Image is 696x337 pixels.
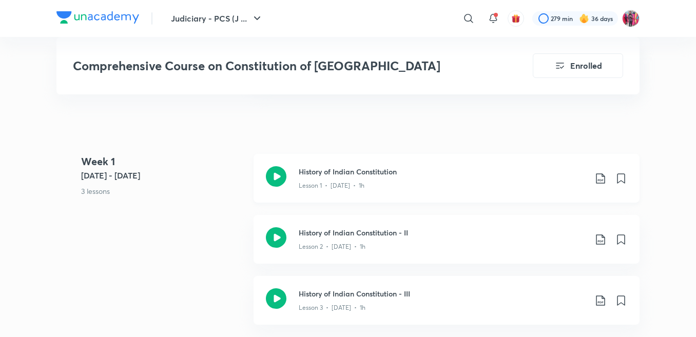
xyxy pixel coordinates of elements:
h3: History of Indian Constitution - III [299,288,586,299]
a: History of Indian ConstitutionLesson 1 • [DATE] • 1h [254,154,640,215]
h3: History of Indian Constitution [299,166,586,177]
a: History of Indian Constitution - IIILesson 3 • [DATE] • 1h [254,276,640,337]
h5: [DATE] - [DATE] [81,169,245,182]
p: Lesson 3 • [DATE] • 1h [299,303,365,312]
button: Judiciary - PCS (J ... [165,8,269,29]
h4: Week 1 [81,154,245,169]
button: Enrolled [533,53,623,78]
p: Lesson 1 • [DATE] • 1h [299,181,364,190]
img: Archita Mittal [622,10,640,27]
img: Company Logo [56,11,139,24]
img: avatar [511,14,520,23]
h3: History of Indian Constitution - II [299,227,586,238]
a: Company Logo [56,11,139,26]
h3: Comprehensive Course on Constitution of [GEOGRAPHIC_DATA] [73,58,475,73]
button: avatar [508,10,524,27]
p: 3 lessons [81,186,245,196]
p: Lesson 2 • [DATE] • 1h [299,242,365,251]
img: streak [579,13,589,24]
a: History of Indian Constitution - IILesson 2 • [DATE] • 1h [254,215,640,276]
